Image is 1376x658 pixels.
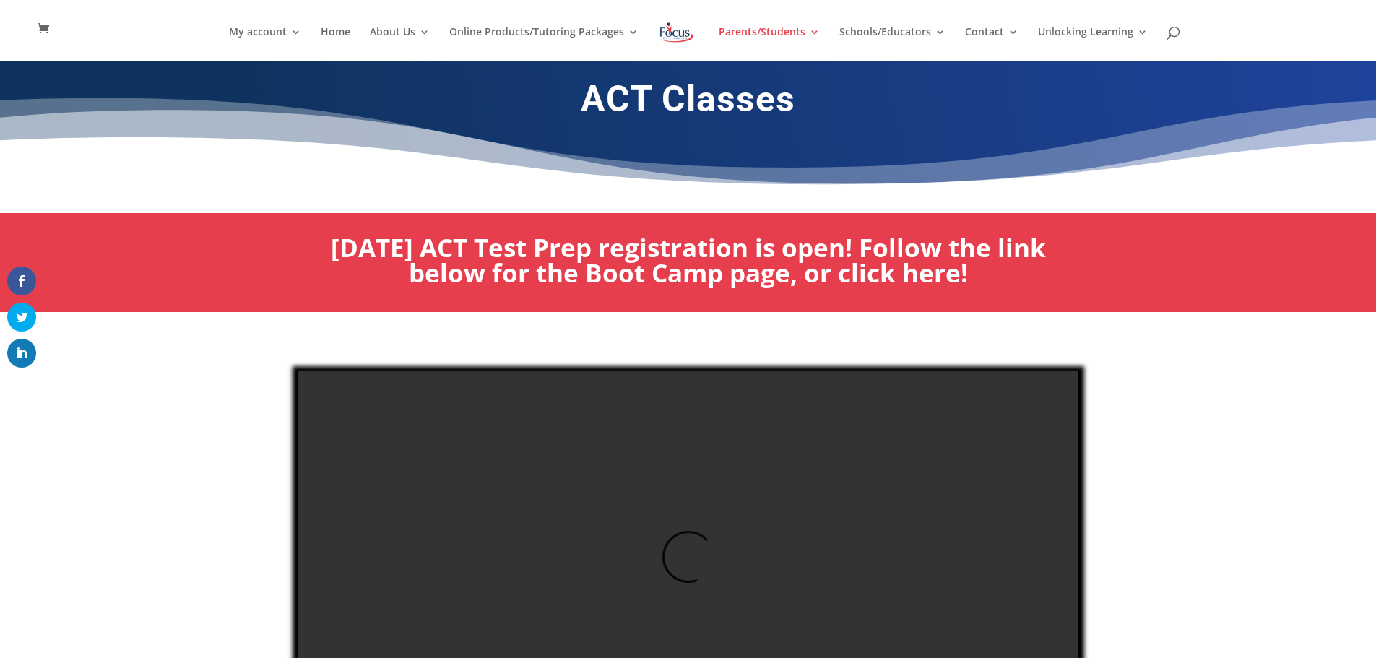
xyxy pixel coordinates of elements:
a: My account [229,27,301,61]
h1: ACT Classes [298,77,1078,128]
a: [DATE] ACT Test Prep registration is open! Follow the link below for the Boot Camp page, or click... [331,230,1046,290]
a: Unlocking Learning [1038,27,1148,61]
img: Focus on Learning [658,20,696,46]
a: Contact [965,27,1018,61]
a: Home [321,27,350,61]
a: Online Products/Tutoring Packages [449,27,639,61]
a: Schools/Educators [839,27,946,61]
a: Parents/Students [719,27,820,61]
a: About Us [370,27,430,61]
